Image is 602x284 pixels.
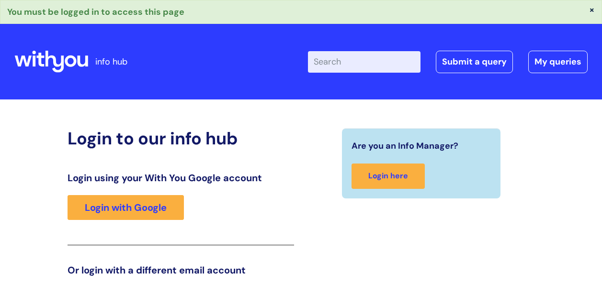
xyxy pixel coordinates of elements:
h3: Login using your With You Google account [68,172,294,184]
input: Search [308,51,420,72]
a: My queries [528,51,588,73]
h2: Login to our info hub [68,128,294,149]
h3: Or login with a different email account [68,264,294,276]
span: Are you an Info Manager? [352,138,458,153]
button: × [589,5,595,14]
a: Login with Google [68,195,184,220]
a: Submit a query [436,51,513,73]
a: Login here [352,164,425,189]
p: info hub [95,54,127,69]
